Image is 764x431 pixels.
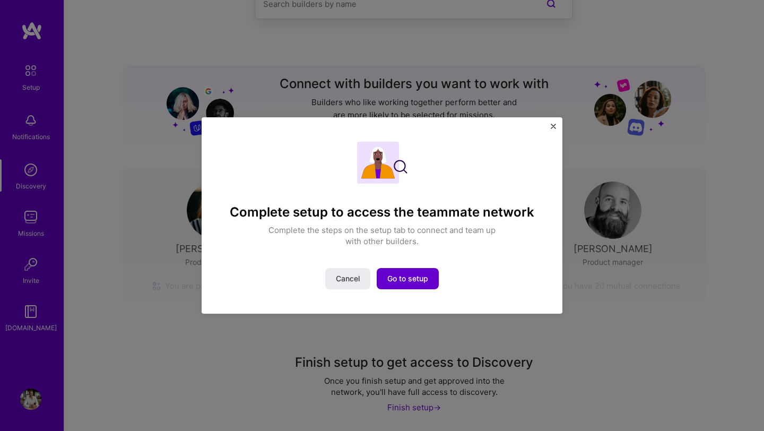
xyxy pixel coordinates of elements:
[230,205,534,220] h4: Complete setup to access the teammate network
[551,124,556,135] button: Close
[336,273,360,284] span: Cancel
[263,225,501,247] p: Complete the steps on the setup tab to connect and team up with other builders.
[357,142,407,184] img: Complete setup illustration
[387,273,428,284] span: Go to setup
[377,268,439,289] button: Go to setup
[325,268,370,289] button: Cancel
